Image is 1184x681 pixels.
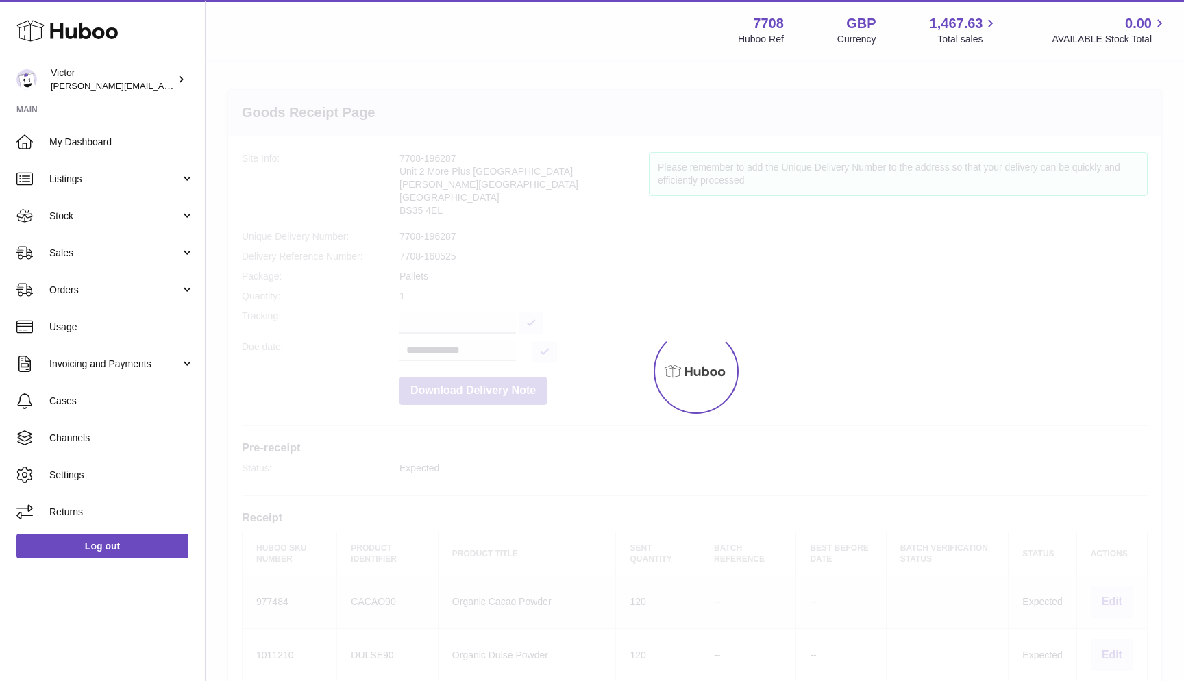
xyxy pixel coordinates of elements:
[51,80,275,91] span: [PERSON_NAME][EMAIL_ADDRESS][DOMAIN_NAME]
[930,14,999,46] a: 1,467.63 Total sales
[1125,14,1152,33] span: 0.00
[49,173,180,186] span: Listings
[1052,33,1168,46] span: AVAILABLE Stock Total
[51,66,174,92] div: Victor
[753,14,784,33] strong: 7708
[738,33,784,46] div: Huboo Ref
[49,210,180,223] span: Stock
[49,506,195,519] span: Returns
[49,284,180,297] span: Orders
[49,321,195,334] span: Usage
[837,33,876,46] div: Currency
[49,358,180,371] span: Invoicing and Payments
[930,14,983,33] span: 1,467.63
[16,69,37,90] img: victor@erbology.co
[1052,14,1168,46] a: 0.00 AVAILABLE Stock Total
[49,469,195,482] span: Settings
[16,534,188,558] a: Log out
[49,136,195,149] span: My Dashboard
[49,432,195,445] span: Channels
[49,247,180,260] span: Sales
[937,33,998,46] span: Total sales
[49,395,195,408] span: Cases
[846,14,876,33] strong: GBP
